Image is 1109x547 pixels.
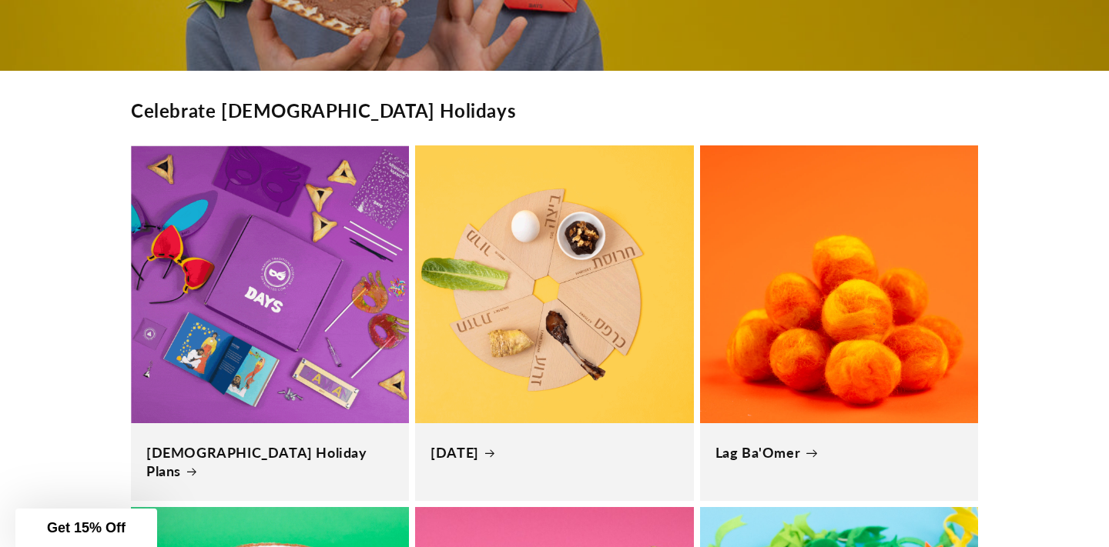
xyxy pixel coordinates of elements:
div: Get 15% Off [15,509,157,547]
a: Lag Ba'Omer [715,444,963,462]
h2: Celebrate [DEMOGRAPHIC_DATA] Holidays [131,98,516,122]
span: Get 15% Off [47,520,126,535]
a: [DEMOGRAPHIC_DATA] Holiday Plans [146,444,394,480]
a: [DATE] [431,444,678,462]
